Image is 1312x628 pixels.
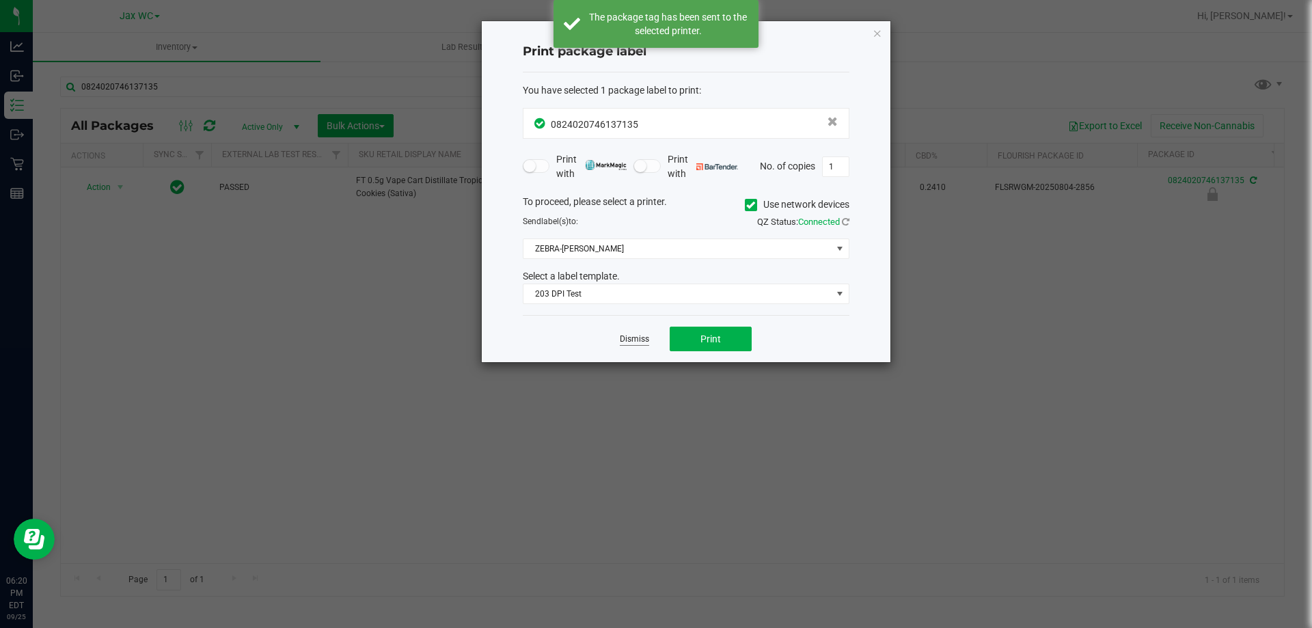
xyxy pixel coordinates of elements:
span: Print [700,333,721,344]
span: Send to: [523,217,578,226]
a: Dismiss [620,333,649,345]
img: mark_magic_cybra.png [585,160,627,170]
div: : [523,83,849,98]
span: label(s) [541,217,569,226]
span: In Sync [534,116,547,131]
span: Print with [556,152,627,181]
div: Select a label template. [512,269,860,284]
span: Print with [668,152,738,181]
div: To proceed, please select a printer. [512,195,860,215]
h4: Print package label [523,43,849,61]
span: Connected [798,217,840,227]
span: QZ Status: [757,217,849,227]
span: 0824020746137135 [551,119,638,130]
button: Print [670,327,752,351]
div: The package tag has been sent to the selected printer. [588,10,748,38]
span: ZEBRA-[PERSON_NAME] [523,239,832,258]
iframe: Resource center [14,519,55,560]
span: 203 DPI Test [523,284,832,303]
label: Use network devices [745,197,849,212]
span: You have selected 1 package label to print [523,85,699,96]
img: bartender.png [696,163,738,170]
span: No. of copies [760,160,815,171]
